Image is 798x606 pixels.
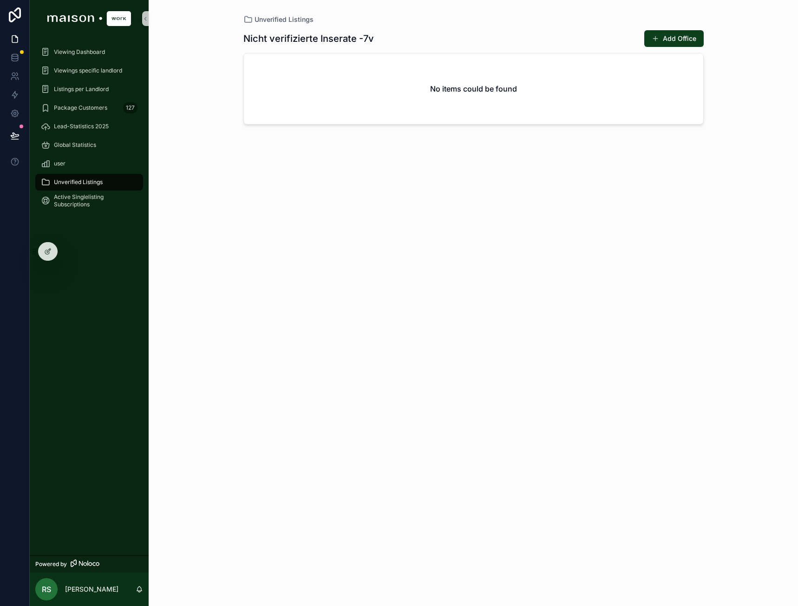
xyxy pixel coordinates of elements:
[35,99,143,116] a: Package Customers127
[47,11,131,26] img: App logo
[35,81,143,98] a: Listings per Landlord
[54,160,65,167] span: user
[65,585,118,594] p: [PERSON_NAME]
[430,83,517,94] h2: No items could be found
[123,102,137,113] div: 127
[35,62,143,79] a: Viewings specific landlord
[35,174,143,191] a: Unverified Listings
[54,193,134,208] span: Active Singlelisting Subscriptions
[30,555,149,573] a: Powered by
[30,37,149,221] div: scrollable content
[54,67,122,74] span: Viewings specific landlord
[35,155,143,172] a: user
[54,86,109,93] span: Listings per Landlord
[35,560,67,568] span: Powered by
[54,48,105,56] span: Viewing Dashboard
[35,118,143,135] a: Lead-Statistics 2025
[35,137,143,153] a: Global Statistics
[54,178,103,186] span: Unverified Listings
[243,32,374,45] h1: Nicht verifizierte Inserate -7v
[255,15,314,24] span: Unverified Listings
[54,123,109,130] span: Lead-Statistics 2025
[35,192,143,209] a: Active Singlelisting Subscriptions
[35,44,143,60] a: Viewing Dashboard
[54,141,96,149] span: Global Statistics
[54,104,107,112] span: Package Customers
[42,584,51,595] span: RS
[243,15,314,24] a: Unverified Listings
[644,30,704,47] button: Add Office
